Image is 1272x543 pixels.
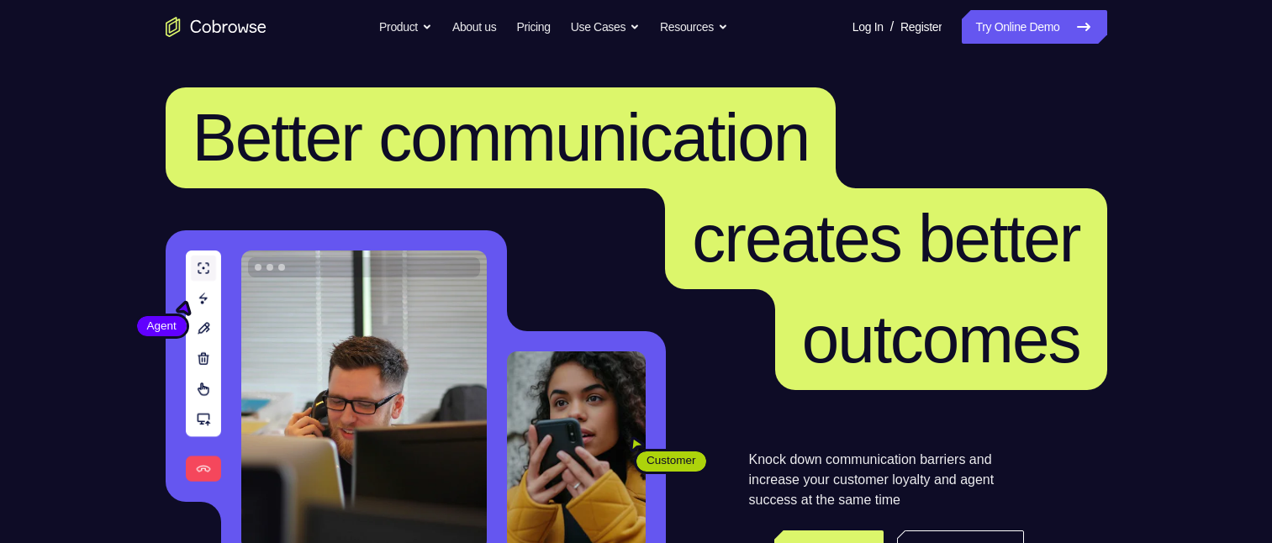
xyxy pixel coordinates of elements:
a: Pricing [516,10,550,44]
a: Go to the home page [166,17,267,37]
span: Better communication [193,100,810,175]
a: Log In [852,10,884,44]
a: About us [452,10,496,44]
button: Product [379,10,432,44]
a: Register [900,10,942,44]
button: Use Cases [571,10,640,44]
a: Try Online Demo [962,10,1106,44]
p: Knock down communication barriers and increase your customer loyalty and agent success at the sam... [749,450,1024,510]
button: Resources [660,10,728,44]
span: outcomes [802,302,1080,377]
span: creates better [692,201,1079,276]
span: / [890,17,894,37]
